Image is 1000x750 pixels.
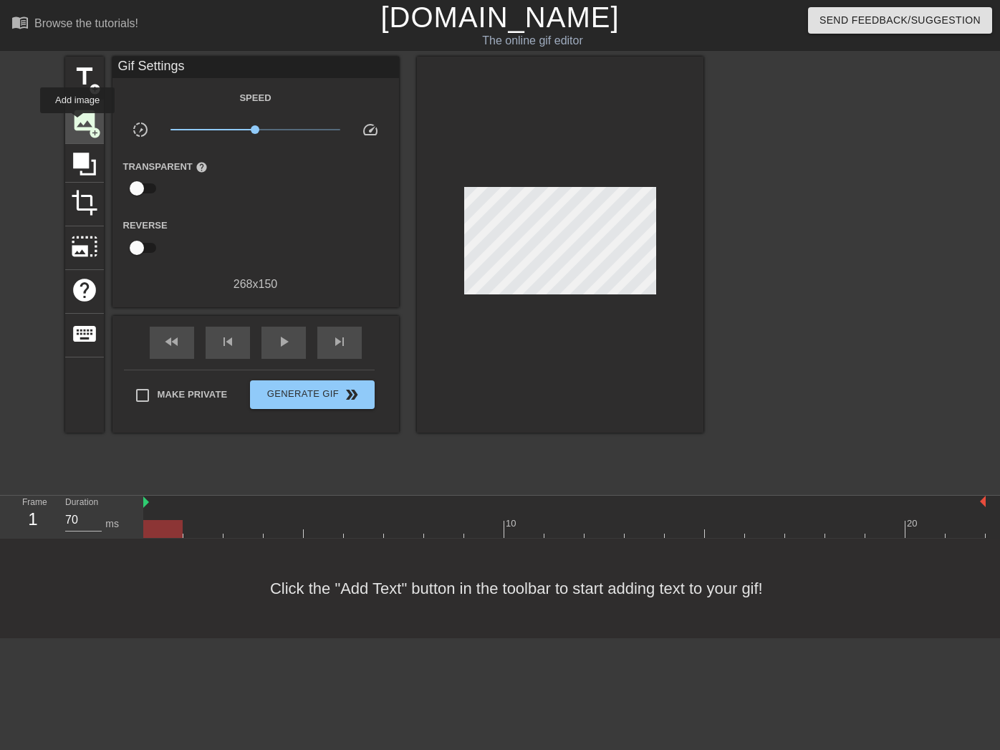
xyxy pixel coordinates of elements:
[112,276,399,293] div: 268 x 150
[89,127,101,139] span: add_circle
[380,1,619,33] a: [DOMAIN_NAME]
[158,388,228,402] span: Make Private
[219,333,236,350] span: skip_previous
[71,277,98,304] span: help
[163,333,181,350] span: fast_rewind
[71,63,98,90] span: title
[340,32,724,49] div: The online gif editor
[89,83,101,95] span: add_circle
[506,516,519,531] div: 10
[331,333,348,350] span: skip_next
[65,499,98,507] label: Duration
[112,57,399,78] div: Gif Settings
[123,218,168,233] label: Reverse
[34,17,138,29] div: Browse the tutorials!
[196,161,208,173] span: help
[250,380,374,409] button: Generate Gif
[11,14,29,31] span: menu_book
[71,107,98,134] span: image
[123,160,208,174] label: Transparent
[71,320,98,347] span: keyboard
[256,386,368,403] span: Generate Gif
[980,496,986,507] img: bound-end.png
[819,11,981,29] span: Send Feedback/Suggestion
[808,7,992,34] button: Send Feedback/Suggestion
[11,496,54,537] div: Frame
[239,91,271,105] label: Speed
[132,121,149,138] span: slow_motion_video
[907,516,920,531] div: 20
[362,121,379,138] span: speed
[11,14,138,36] a: Browse the tutorials!
[275,333,292,350] span: play_arrow
[343,386,360,403] span: double_arrow
[105,516,119,532] div: ms
[71,233,98,260] span: photo_size_select_large
[22,506,44,532] div: 1
[71,189,98,216] span: crop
